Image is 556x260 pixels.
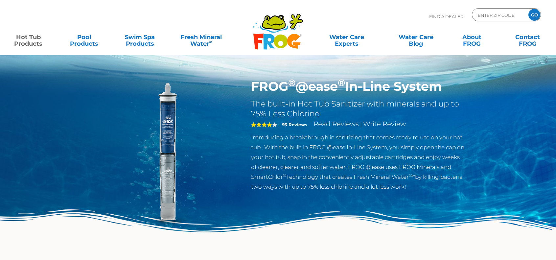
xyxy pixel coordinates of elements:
[91,79,241,229] img: inline-system.png
[251,132,466,192] p: Introducing a breakthrough in sanitizing that comes ready to use on your hot tub. With the built ...
[450,31,494,44] a: AboutFROG
[506,31,549,44] a: ContactFROG
[174,31,228,44] a: Fresh MineralWater∞
[118,31,162,44] a: Swim SpaProducts
[251,99,466,119] h2: The built-in Hot Tub Sanitizer with minerals and up to 75% Less Chlorine
[282,122,307,127] strong: 93 Reviews
[251,122,272,127] span: 4
[313,120,359,128] a: Read Reviews
[394,31,438,44] a: Water CareBlog
[283,173,286,178] sup: ®
[209,39,213,44] sup: ∞
[251,79,466,94] h1: FROG @ease In-Line System
[288,77,295,88] sup: ®
[62,31,106,44] a: PoolProducts
[429,8,463,25] p: Find A Dealer
[528,9,540,21] input: GO
[7,31,50,44] a: Hot TubProducts
[409,173,415,178] sup: ®∞
[338,77,345,88] sup: ®
[363,120,406,128] a: Write Review
[311,31,382,44] a: Water CareExperts
[360,121,362,128] span: |
[477,10,521,20] input: Zip Code Form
